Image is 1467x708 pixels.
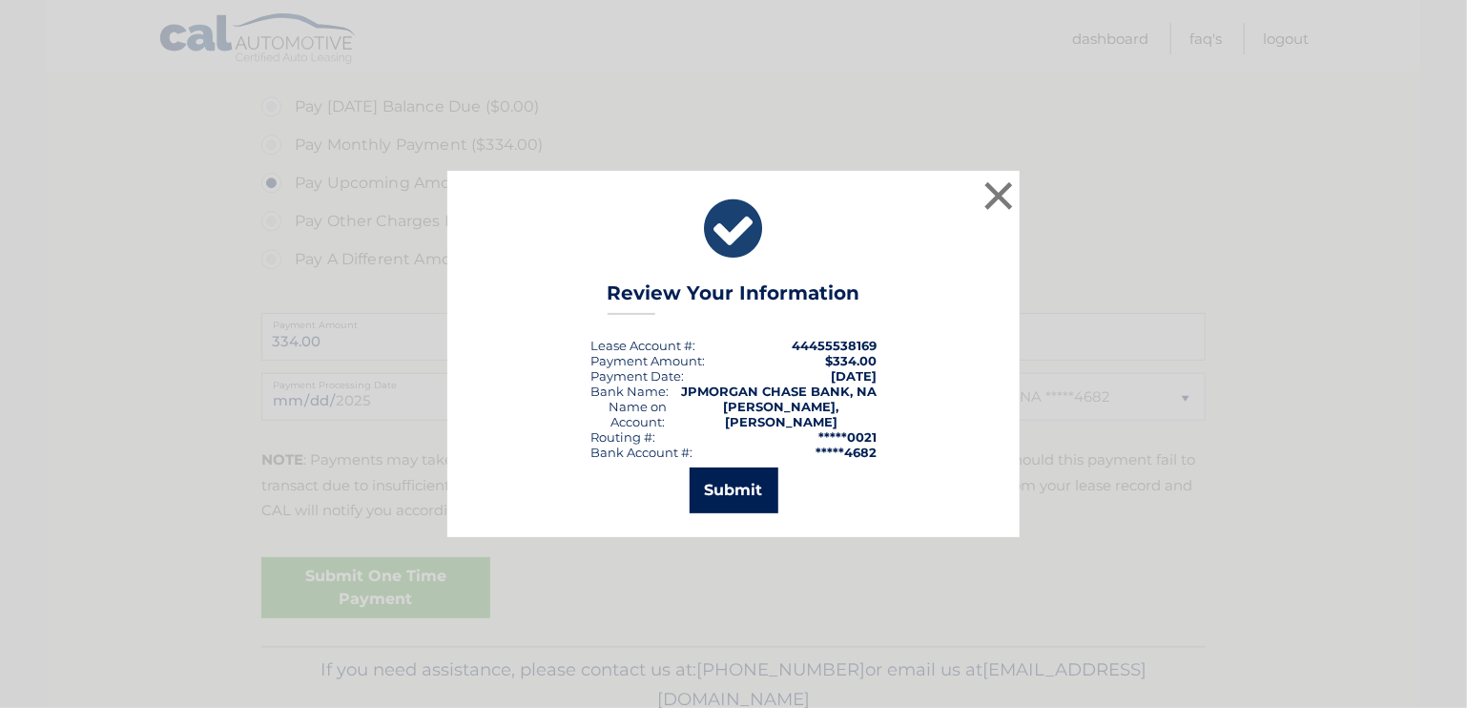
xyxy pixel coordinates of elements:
[831,368,877,384] span: [DATE]
[590,368,681,384] span: Payment Date
[590,445,692,460] div: Bank Account #:
[608,281,860,315] h3: Review Your Information
[590,399,686,429] div: Name on Account:
[590,338,695,353] div: Lease Account #:
[723,399,838,429] strong: [PERSON_NAME], [PERSON_NAME]
[590,353,705,368] div: Payment Amount:
[690,468,778,513] button: Submit
[681,384,877,399] strong: JPMORGAN CHASE BANK, NA
[590,368,684,384] div: :
[590,384,669,399] div: Bank Name:
[590,429,655,445] div: Routing #:
[980,177,1018,215] button: ×
[792,338,877,353] strong: 44455538169
[825,353,877,368] span: $334.00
